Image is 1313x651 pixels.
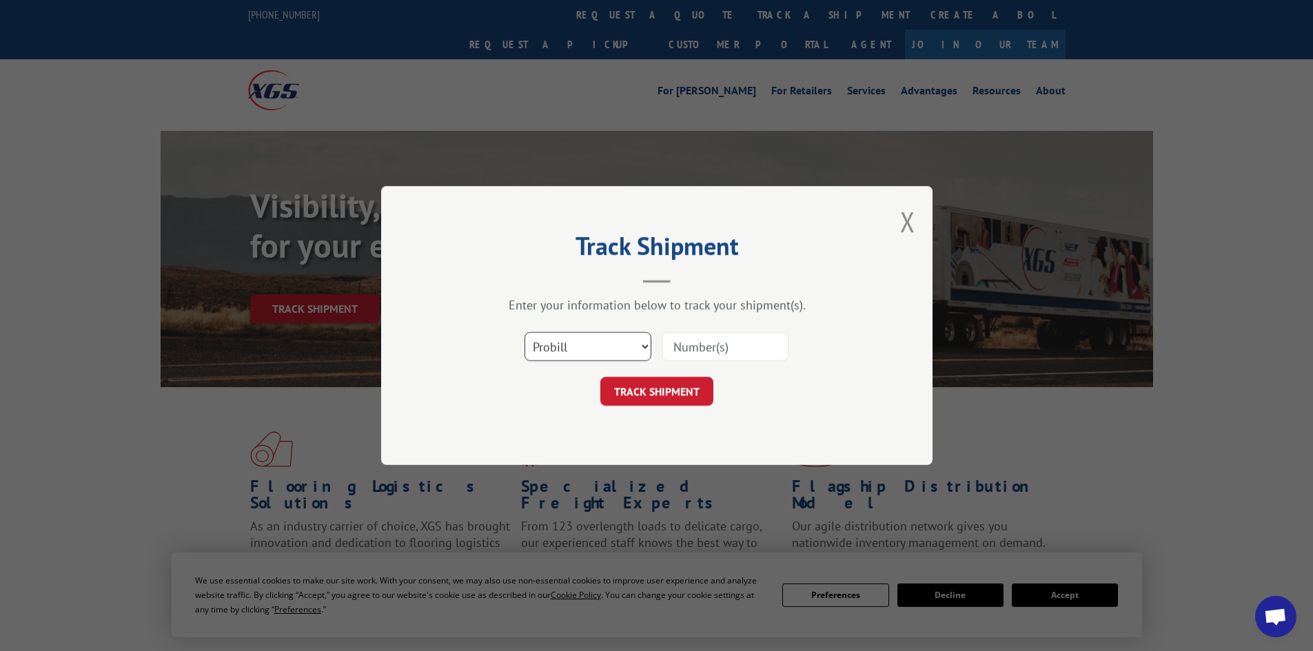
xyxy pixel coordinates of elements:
div: Open chat [1255,596,1296,637]
h2: Track Shipment [450,236,864,262]
div: Enter your information below to track your shipment(s). [450,297,864,313]
input: Number(s) [662,332,788,361]
button: Close modal [900,203,915,240]
button: TRACK SHIPMENT [600,377,713,406]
